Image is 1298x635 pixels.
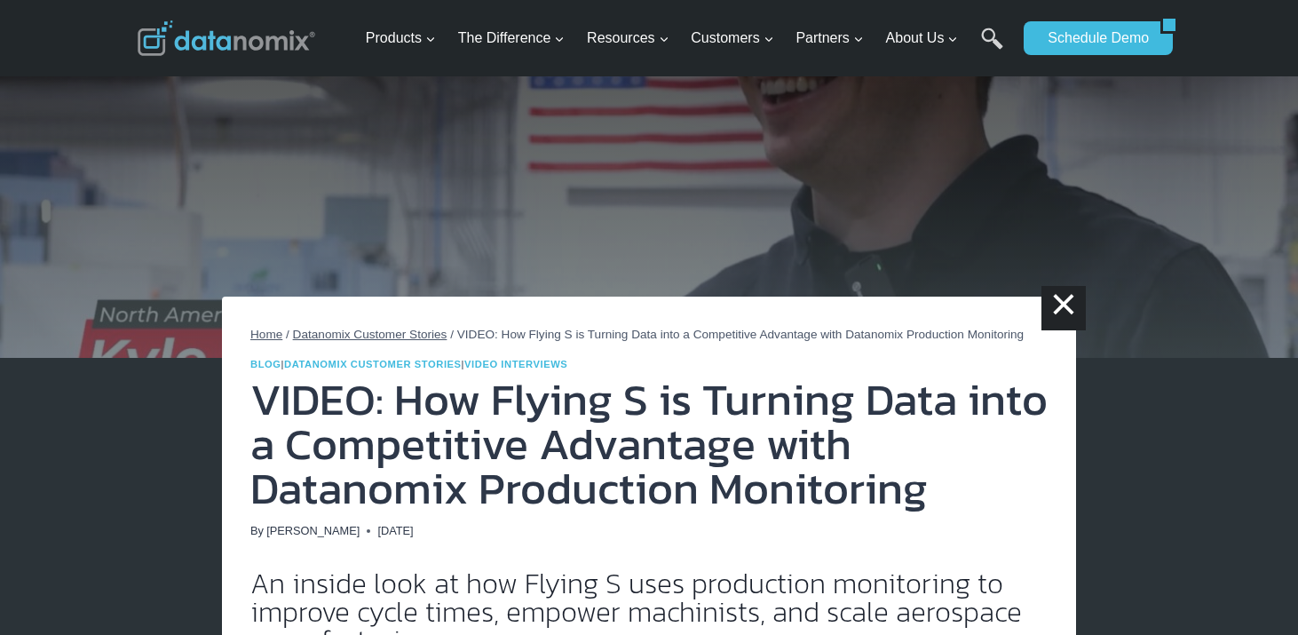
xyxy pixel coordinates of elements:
[359,10,1016,67] nav: Primary Navigation
[1041,286,1086,330] a: ×
[464,359,567,369] a: Video Interviews
[587,27,669,50] span: Resources
[691,27,773,50] span: Customers
[250,359,567,369] span: | |
[458,27,566,50] span: The Difference
[377,522,413,540] time: [DATE]
[981,28,1003,67] a: Search
[266,524,360,537] a: [PERSON_NAME]
[457,328,1024,341] span: VIDEO: How Flying S is Turning Data into a Competitive Advantage with Datanomix Production Monito...
[886,27,959,50] span: About Us
[284,359,462,369] a: Datanomix Customer Stories
[138,20,315,56] img: Datanomix
[250,377,1048,511] h1: VIDEO: How Flying S is Turning Data into a Competitive Advantage with Datanomix Production Monito...
[293,328,447,341] a: Datanomix Customer Stories
[366,27,436,50] span: Products
[286,328,289,341] span: /
[250,328,282,341] a: Home
[250,522,264,540] span: By
[1024,21,1160,55] a: Schedule Demo
[795,27,863,50] span: Partners
[450,328,454,341] span: /
[250,325,1048,345] nav: Breadcrumbs
[250,359,281,369] a: Blog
